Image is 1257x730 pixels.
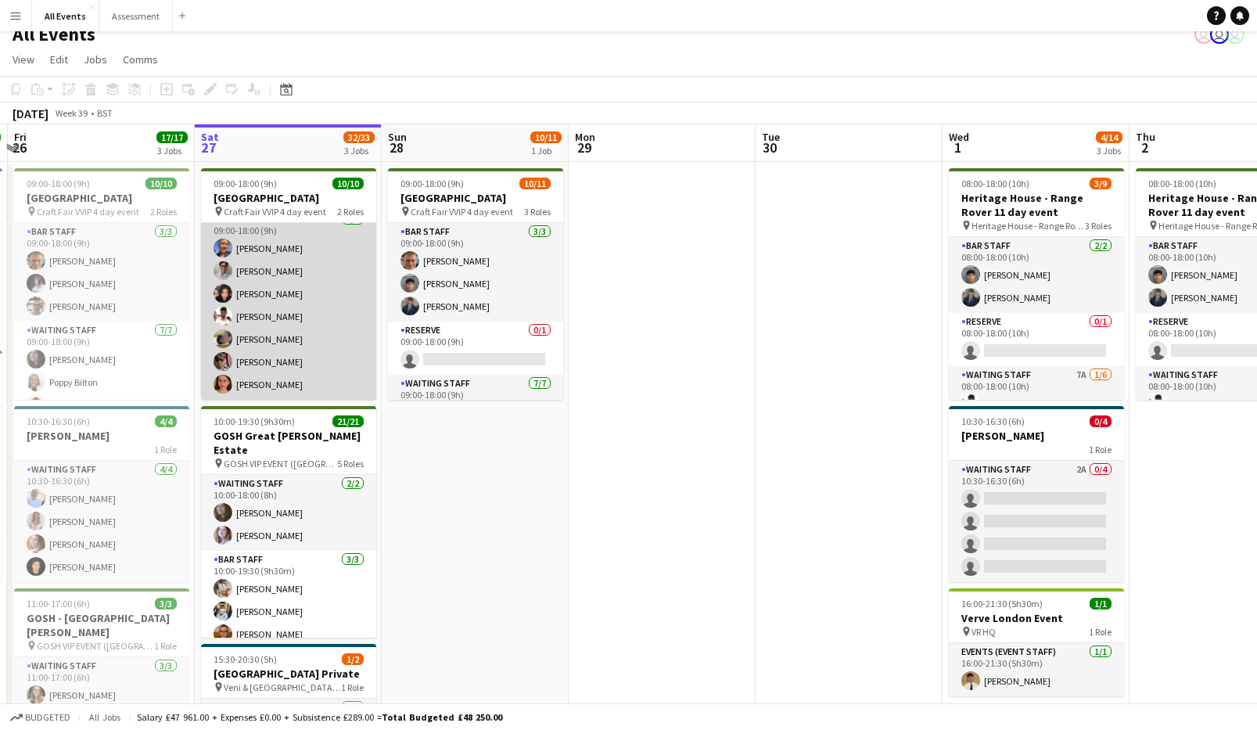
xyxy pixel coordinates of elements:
[97,107,113,119] div: BST
[530,131,562,143] span: 10/11
[949,588,1124,696] app-job-card: 16:00-21:30 (5h30m)1/1Verve London Event VR HQ1 RoleEvents (Event Staff)1/116:00-21:30 (5h30m)[PE...
[1097,145,1122,156] div: 3 Jobs
[150,206,177,218] span: 2 Roles
[154,444,177,455] span: 1 Role
[201,429,376,457] h3: GOSH Great [PERSON_NAME] Estate
[14,168,189,400] app-job-card: 09:00-18:00 (9h)10/10[GEOGRAPHIC_DATA] Craft Fair VVIP 4 day event2 RolesBar Staff3/309:00-18:00 ...
[137,711,502,723] div: Salary £47 961.00 + Expenses £0.00 + Subsistence £289.00 =
[201,130,219,144] span: Sat
[145,178,177,189] span: 10/10
[201,475,376,551] app-card-role: Waiting Staff2/210:00-18:00 (8h)[PERSON_NAME][PERSON_NAME]
[12,138,27,156] span: 26
[949,461,1124,582] app-card-role: Waiting Staff2A0/410:30-16:30 (6h)
[6,49,41,70] a: View
[332,415,364,427] span: 21/21
[388,168,563,400] app-job-card: 09:00-18:00 (9h)10/11[GEOGRAPHIC_DATA] Craft Fair VVIP 4 day event3 RolesBar Staff3/309:00-18:00 ...
[949,643,1124,696] app-card-role: Events (Event Staff)1/116:00-21:30 (5h30m)[PERSON_NAME]
[201,551,376,649] app-card-role: Bar Staff3/310:00-19:30 (9h30m)[PERSON_NAME][PERSON_NAME][PERSON_NAME]
[8,709,73,726] button: Budgeted
[44,49,74,70] a: Edit
[1090,415,1112,427] span: 0/4
[13,23,95,46] h1: All Events
[343,131,375,143] span: 32/33
[1226,25,1244,44] app-user-avatar: Nathan Wong
[14,322,189,511] app-card-role: Waiting Staff7/709:00-18:00 (9h)[PERSON_NAME]Poppy Bilton[PERSON_NAME]
[123,52,158,67] span: Comms
[214,653,277,665] span: 15:30-20:30 (5h)
[224,458,337,469] span: GOSH VIP EVENT ([GEOGRAPHIC_DATA][PERSON_NAME])
[332,178,364,189] span: 10/10
[388,223,563,322] app-card-role: Bar Staff3/309:00-18:00 (9h)[PERSON_NAME][PERSON_NAME][PERSON_NAME]
[388,375,563,569] app-card-role: Waiting Staff7/709:00-18:00 (9h)
[37,206,139,218] span: Craft Fair VVIP 4 day event
[214,415,295,427] span: 10:00-19:30 (9h30m)
[1194,25,1213,44] app-user-avatar: Nathan Wong
[1096,131,1122,143] span: 4/14
[201,168,376,400] app-job-card: 09:00-18:00 (9h)10/10[GEOGRAPHIC_DATA] Craft Fair VVIP 4 day event2 Roles[PERSON_NAME][PERSON_NAM...
[13,52,34,67] span: View
[337,458,364,469] span: 5 Roles
[201,406,376,638] app-job-card: 10:00-19:30 (9h30m)21/21GOSH Great [PERSON_NAME] Estate GOSH VIP EVENT ([GEOGRAPHIC_DATA][PERSON_...
[1090,598,1112,610] span: 1/1
[388,130,407,144] span: Sun
[971,626,996,638] span: VR HQ
[949,130,969,144] span: Wed
[156,131,188,143] span: 17/17
[1089,626,1112,638] span: 1 Role
[949,366,1124,533] app-card-role: Waiting Staff7A1/608:00-18:00 (10h)[PERSON_NAME]
[214,178,277,189] span: 09:00-18:00 (9h)
[762,130,780,144] span: Tue
[961,415,1025,427] span: 10:30-16:30 (6h)
[1089,444,1112,455] span: 1 Role
[524,206,551,218] span: 3 Roles
[99,1,173,31] button: Assessment
[760,138,780,156] span: 30
[411,206,513,218] span: Craft Fair VVIP 4 day event
[949,237,1124,313] app-card-role: Bar Staff2/208:00-18:00 (10h)[PERSON_NAME][PERSON_NAME]
[224,681,341,693] span: Veni & [GEOGRAPHIC_DATA] Private
[519,178,551,189] span: 10/11
[155,415,177,427] span: 4/4
[14,429,189,443] h3: [PERSON_NAME]
[154,640,177,652] span: 1 Role
[342,653,364,665] span: 1/2
[14,191,189,205] h3: [GEOGRAPHIC_DATA]
[50,52,68,67] span: Edit
[949,168,1124,400] app-job-card: 08:00-18:00 (10h)3/9Heritage House - Range Rover 11 day event Heritage House - Range Rover 11 day...
[157,145,187,156] div: 3 Jobs
[14,223,189,322] app-card-role: Bar Staff3/309:00-18:00 (9h)[PERSON_NAME][PERSON_NAME][PERSON_NAME]
[37,640,154,652] span: GOSH VIP EVENT ([GEOGRAPHIC_DATA][PERSON_NAME])
[1210,25,1229,44] app-user-avatar: Nathan Wong
[949,191,1124,219] h3: Heritage House - Range Rover 11 day event
[949,313,1124,366] app-card-role: Reserve0/108:00-18:00 (10h)
[573,138,595,156] span: 29
[27,178,90,189] span: 09:00-18:00 (9h)
[32,1,99,31] button: All Events
[1085,220,1112,232] span: 3 Roles
[1136,130,1155,144] span: Thu
[201,210,376,400] app-card-role: Waiting Staff7/709:00-18:00 (9h)[PERSON_NAME][PERSON_NAME][PERSON_NAME][PERSON_NAME][PERSON_NAME]...
[224,206,326,218] span: Craft Fair VVIP 4 day event
[77,49,113,70] a: Jobs
[949,429,1124,443] h3: [PERSON_NAME]
[1148,178,1216,189] span: 08:00-18:00 (10h)
[949,406,1124,582] app-job-card: 10:30-16:30 (6h)0/4[PERSON_NAME]1 RoleWaiting Staff2A0/410:30-16:30 (6h)
[961,598,1043,610] span: 16:00-21:30 (5h30m)
[337,206,364,218] span: 2 Roles
[946,138,969,156] span: 1
[14,406,189,582] app-job-card: 10:30-16:30 (6h)4/4[PERSON_NAME]1 RoleWaiting Staff4/410:30-16:30 (6h)[PERSON_NAME][PERSON_NAME][...
[84,52,107,67] span: Jobs
[388,191,563,205] h3: [GEOGRAPHIC_DATA]
[155,598,177,610] span: 3/3
[1133,138,1155,156] span: 2
[949,611,1124,625] h3: Verve London Event
[1090,178,1112,189] span: 3/9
